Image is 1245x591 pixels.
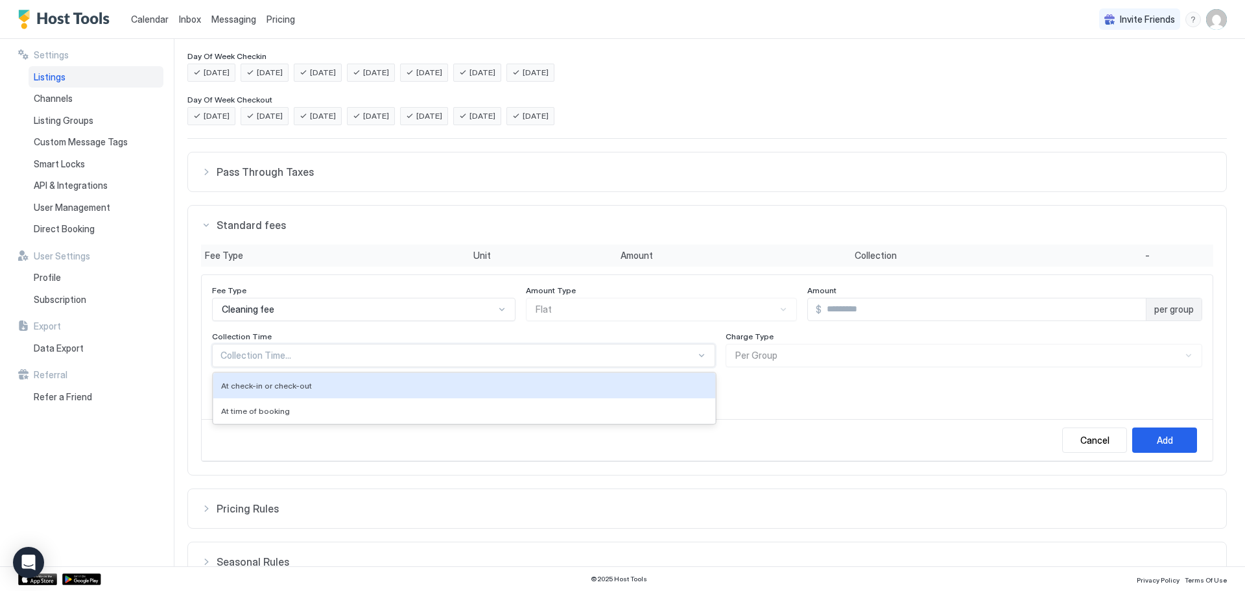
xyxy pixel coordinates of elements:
span: [DATE] [523,67,549,78]
a: Channels [29,88,163,110]
span: API & Integrations [34,180,108,191]
span: Day Of Week Checkout [187,95,272,104]
a: Privacy Policy [1137,572,1180,586]
span: Calendar [131,14,169,25]
a: Custom Message Tags [29,131,163,153]
span: User Management [34,202,110,213]
span: Subscription [34,294,86,306]
a: Data Export [29,337,163,359]
span: Referral [34,369,67,381]
span: Cleaning fee [222,304,274,315]
span: Amount [807,285,836,295]
span: Collection Time [212,332,272,341]
span: Settings [34,49,69,61]
a: Listing Groups [29,110,163,132]
span: Data Export [34,343,84,354]
span: Pricing Rules [217,502,1213,515]
button: Cancel [1062,428,1127,453]
a: Profile [29,267,163,289]
button: Add [1132,428,1197,453]
a: App Store [18,573,57,585]
span: Listing Groups [34,115,93,127]
span: Amount Type [526,285,576,295]
span: [DATE] [204,110,230,122]
a: Refer a Friend [29,386,163,408]
div: User profile [1206,9,1227,30]
a: Smart Locks [29,153,163,175]
span: Day Of Week Checkin [187,51,267,61]
span: Smart Locks [34,158,85,170]
a: Calendar [131,12,169,26]
span: Standard fees [217,219,1213,232]
span: Channels [34,93,73,104]
span: Invite Friends [1120,14,1175,25]
span: [DATE] [469,67,495,78]
span: Unit [473,250,491,261]
span: per group [1154,304,1194,315]
span: [DATE] [523,110,549,122]
a: Messaging [211,12,256,26]
span: User Settings [34,250,90,262]
span: Seasonal Rules [217,555,1213,568]
span: Custom Message Tags [34,136,128,148]
span: Privacy Policy [1137,576,1180,584]
a: API & Integrations [29,175,163,197]
span: [DATE] [257,67,283,78]
span: [DATE] [363,110,389,122]
span: Pass Through Taxes [217,165,1213,178]
button: Pricing Rules [188,489,1226,528]
span: [DATE] [310,67,336,78]
div: Cancel [1080,433,1109,447]
span: Amount [621,250,653,261]
span: $ [816,304,822,315]
span: Profile [34,272,61,283]
a: User Management [29,197,163,219]
span: [DATE] [416,67,442,78]
span: - [1145,250,1150,261]
span: Inbox [179,14,201,25]
span: [DATE] [416,110,442,122]
a: Inbox [179,12,201,26]
a: Listings [29,66,163,88]
span: Messaging [211,14,256,25]
a: Host Tools Logo [18,10,115,29]
a: Direct Booking [29,218,163,240]
span: Charge Type [726,332,774,341]
span: Refer a Friend [34,391,92,403]
div: menu [1185,12,1201,27]
button: Pass Through Taxes [188,152,1226,191]
span: Direct Booking [34,223,95,235]
span: Listings [34,71,65,83]
span: [DATE] [310,110,336,122]
a: Terms Of Use [1185,572,1227,586]
button: Seasonal Rules [188,542,1226,581]
span: Terms Of Use [1185,576,1227,584]
span: Fee Type [212,285,246,295]
span: [DATE] [257,110,283,122]
span: At check-in or check-out [221,381,312,391]
span: Collection [855,250,897,261]
a: Google Play Store [62,573,101,585]
span: [DATE] [363,67,389,78]
span: Pricing [267,14,295,25]
span: © 2025 Host Tools [591,575,647,583]
div: Add [1157,433,1173,447]
a: Subscription [29,289,163,311]
span: Export [34,320,61,332]
span: At time of booking [221,406,290,416]
span: Fee Type [205,250,243,261]
div: Open Intercom Messenger [13,547,44,578]
button: Standard fees [188,206,1226,245]
span: [DATE] [204,67,230,78]
span: [DATE] [469,110,495,122]
input: Input Field [822,298,1146,320]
